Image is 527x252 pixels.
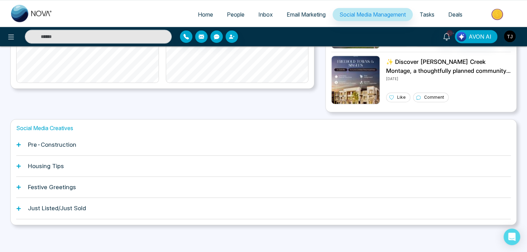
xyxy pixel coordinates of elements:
span: AVON AI [469,32,491,41]
span: Email Marketing [287,11,326,18]
img: User Avatar [504,30,516,42]
a: Deals [441,8,469,21]
h1: Housing Tips [28,163,64,169]
img: Nova CRM Logo [11,5,52,22]
span: People [227,11,245,18]
span: Home [198,11,213,18]
h1: Festive Greetings [28,184,76,191]
a: People [220,8,251,21]
a: Inbox [251,8,280,21]
a: Home [191,8,220,21]
img: Market-place.gif [473,7,523,22]
span: Social Media Management [339,11,406,18]
h1: Just Listed/Just Sold [28,205,86,212]
div: Open Intercom Messenger [504,229,520,245]
p: ✨ Discover [PERSON_NAME] Creek Montage, a thoughtfully planned community of Freehold Townhomes an... [386,58,511,75]
h1: Social Media Creatives [16,125,511,132]
a: Social Media Management [333,8,413,21]
a: Email Marketing [280,8,333,21]
button: AVON AI [455,30,497,43]
p: Like [397,94,406,100]
a: 10+ [438,30,455,42]
img: Lead Flow [457,32,466,41]
p: Comment [424,94,444,100]
p: [DATE] [386,75,511,81]
img: Unable to load img. [331,56,380,104]
span: Tasks [420,11,434,18]
a: Tasks [413,8,441,21]
span: 10+ [447,30,453,36]
span: Inbox [258,11,273,18]
span: Deals [448,11,462,18]
h1: Pre-Construction [28,141,76,148]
